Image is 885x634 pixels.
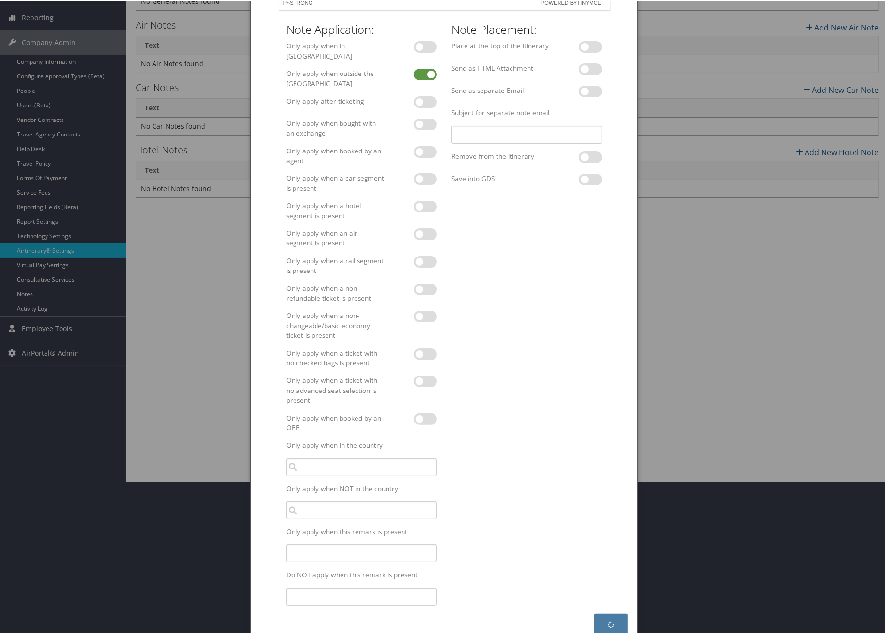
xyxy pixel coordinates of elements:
h2: Note Placement: [451,20,602,36]
label: Save into GDS [448,172,553,182]
label: Only apply when in the country [282,439,441,449]
label: Place at the top of the itinerary [448,40,553,49]
label: Send as HTML Attachment [448,62,553,72]
label: Only apply when this remark is present [282,526,441,535]
label: Only apply when booked by an OBE [282,412,388,432]
label: Only apply when a non-refundable ticket is present [282,282,388,302]
label: Subject for separate note email [448,106,606,116]
label: Do NOT apply when this remark is present [282,569,441,578]
label: Only apply when a rail segment is present [282,255,388,274]
label: Only apply when a non-changeable/basic economy ticket is present [282,309,388,339]
label: Only apply when a hotel segment is present [282,199,388,219]
strong: For Visa and Passport Assistance: [4,6,99,13]
h2: Note Application: [286,20,437,36]
label: Only apply when outside the [GEOGRAPHIC_DATA] [282,67,388,87]
label: Only apply when an air segment is present [282,227,388,247]
label: Only apply when bought with an exchange [282,117,388,137]
p: You can easily check requirements and apply online at [DOMAIN_NAME]. [4,6,326,21]
label: Remove from the itinerary [448,150,553,160]
label: Only apply after ticketing [282,95,388,105]
label: Send as separate Email [448,84,553,94]
label: Only apply when NOT in the country [282,483,441,492]
label: Only apply when booked by an agent [282,145,388,165]
label: Only apply when a ticket with no checked bags is present [282,347,388,367]
label: Only apply when a car segment is present [282,172,388,192]
label: Only apply when in [GEOGRAPHIC_DATA] [282,40,388,60]
label: Only apply when a ticket with no advanced seat selection is present [282,374,388,404]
